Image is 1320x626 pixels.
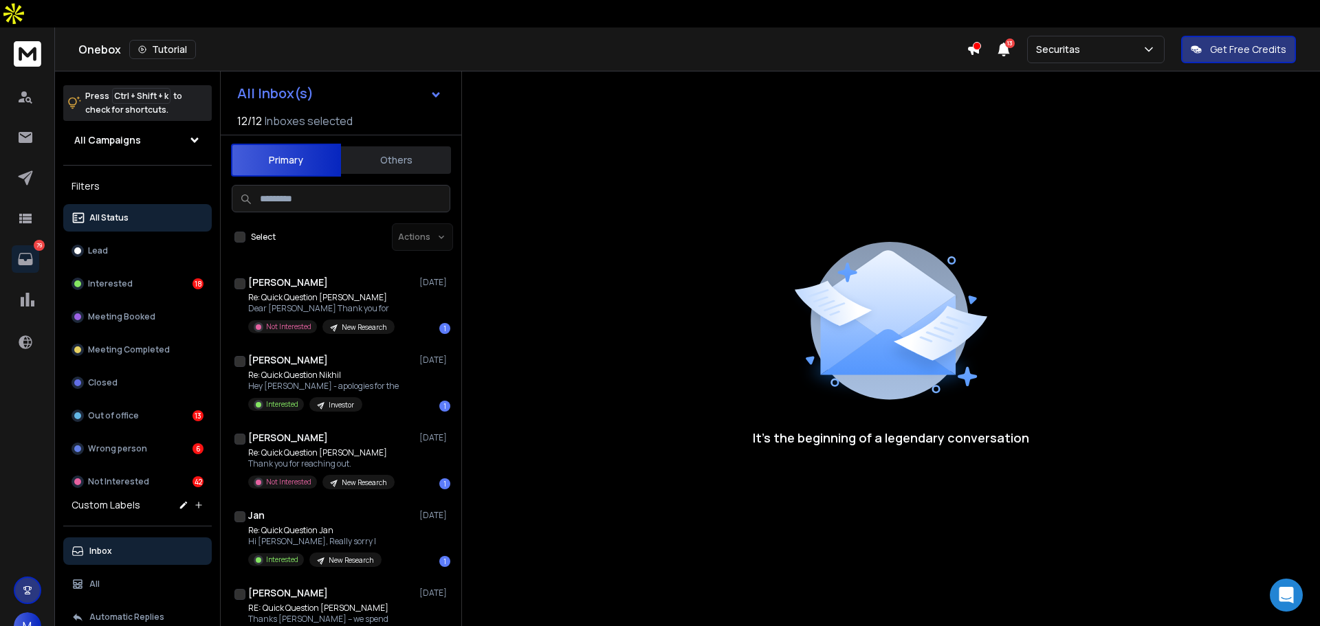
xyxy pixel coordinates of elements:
[237,87,313,100] h1: All Inbox(s)
[753,428,1029,447] p: It’s the beginning of a legendary conversation
[88,311,155,322] p: Meeting Booked
[34,240,45,251] p: 79
[129,40,196,59] button: Tutorial
[63,303,212,331] button: Meeting Booked
[266,322,311,332] p: Not Interested
[329,400,354,410] p: Investor
[112,88,170,104] span: Ctrl + Shift + k
[248,353,328,367] h1: [PERSON_NAME]
[192,410,203,421] div: 13
[266,477,311,487] p: Not Interested
[341,145,451,175] button: Others
[192,476,203,487] div: 42
[63,369,212,396] button: Closed
[329,555,373,566] p: New Research
[248,525,382,536] p: Re: Quick Question Jan
[89,612,164,623] p: Automatic Replies
[248,381,399,392] p: Hey [PERSON_NAME] - apologies for the
[248,603,388,614] p: RE: Quick Question [PERSON_NAME]
[88,443,147,454] p: Wrong person
[251,232,276,243] label: Select
[248,447,395,458] p: Re: Quick Question [PERSON_NAME]
[419,355,450,366] p: [DATE]
[419,510,450,521] p: [DATE]
[248,303,395,314] p: Dear [PERSON_NAME] Thank you for
[1036,43,1086,56] p: Securitas
[248,458,395,469] p: Thank you for reaching out.
[265,113,353,129] h3: Inboxes selected
[439,323,450,334] div: 1
[248,370,399,381] p: Re: Quick Question Nikhil
[78,40,967,59] div: Onebox
[248,276,328,289] h1: [PERSON_NAME]
[439,478,450,489] div: 1
[63,435,212,462] button: Wrong person6
[88,344,170,355] p: Meeting Completed
[63,537,212,565] button: Inbox
[89,546,112,557] p: Inbox
[248,431,328,445] h1: [PERSON_NAME]
[342,322,386,333] p: New Research
[342,478,386,488] p: New Research
[419,277,450,288] p: [DATE]
[63,336,212,364] button: Meeting Completed
[89,579,100,590] p: All
[1270,579,1303,612] div: Open Intercom Messenger
[89,212,129,223] p: All Status
[1005,38,1015,48] span: 13
[248,508,265,522] h1: Jan
[85,89,182,117] p: Press to check for shortcuts.
[12,245,39,273] a: 79
[88,278,133,289] p: Interested
[231,144,341,177] button: Primary
[1210,43,1286,56] p: Get Free Credits
[439,556,450,567] div: 1
[266,555,298,565] p: Interested
[419,432,450,443] p: [DATE]
[63,468,212,495] button: Not Interested42
[63,126,212,154] button: All Campaigns
[88,245,108,256] p: Lead
[63,570,212,598] button: All
[192,278,203,289] div: 18
[88,377,118,388] p: Closed
[248,586,328,600] h1: [PERSON_NAME]
[74,133,141,147] h1: All Campaigns
[248,292,395,303] p: Re: Quick Question [PERSON_NAME]
[237,113,262,129] span: 12 / 12
[63,270,212,298] button: Interested18
[266,399,298,410] p: Interested
[419,588,450,599] p: [DATE]
[63,402,212,429] button: Out of office13
[88,476,149,487] p: Not Interested
[1181,36,1296,63] button: Get Free Credits
[248,536,382,547] p: Hi [PERSON_NAME], Really sorry I
[63,177,212,196] h3: Filters
[63,237,212,265] button: Lead
[248,614,388,625] p: Thanks [PERSON_NAME] – we spend
[63,204,212,232] button: All Status
[71,498,140,512] h3: Custom Labels
[439,401,450,412] div: 1
[226,80,453,107] button: All Inbox(s)
[192,443,203,454] div: 6
[88,410,139,421] p: Out of office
